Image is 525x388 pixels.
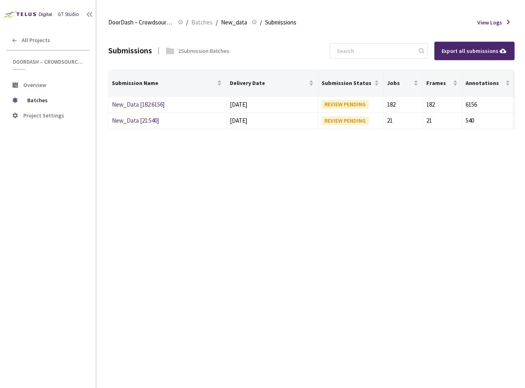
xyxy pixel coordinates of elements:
span: Delivery Date [230,80,307,86]
a: Batches [190,18,214,26]
div: Submissions [108,45,152,57]
span: Submission Name [112,80,215,86]
a: New_Data [21:540] [112,117,159,124]
div: 182 [387,100,420,109]
span: Submissions [265,18,296,27]
span: Submission Status [322,80,373,86]
span: Batches [191,18,213,27]
span: View Logs [477,18,502,26]
div: 21 [387,116,420,125]
div: 182 [426,100,459,109]
li: / [216,18,218,27]
th: Delivery Date [227,70,318,97]
div: 6156 [466,100,511,109]
span: Frames [426,80,451,86]
th: Submission Name [109,70,227,97]
span: Jobs [387,80,412,86]
span: Overview [23,81,46,89]
div: REVIEW PENDING [321,116,369,125]
span: DoorDash – Crowdsource Catalog Annotation [13,59,85,65]
a: New_Data [182:6156] [112,101,164,108]
input: Search [332,44,418,58]
div: GT Studio [58,11,79,18]
div: Export all submissions [442,46,507,55]
div: 21 [426,116,459,125]
span: All Projects [22,37,50,44]
div: 540 [466,116,511,125]
th: Annotations [462,70,515,97]
div: 2 Submission Batches [178,47,229,55]
span: New_data [221,18,247,27]
div: [DATE] [230,116,315,125]
li: / [260,18,262,27]
div: REVIEW PENDING [321,100,369,109]
li: / [186,18,188,27]
th: Jobs [384,70,423,97]
span: Project Settings [23,112,64,119]
span: Annotations [466,80,504,86]
th: Submission Status [318,70,384,97]
span: Batches [27,92,82,108]
div: [DATE] [230,100,315,109]
span: DoorDash – Crowdsource Catalog Annotation [108,18,173,27]
th: Frames [423,70,462,97]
